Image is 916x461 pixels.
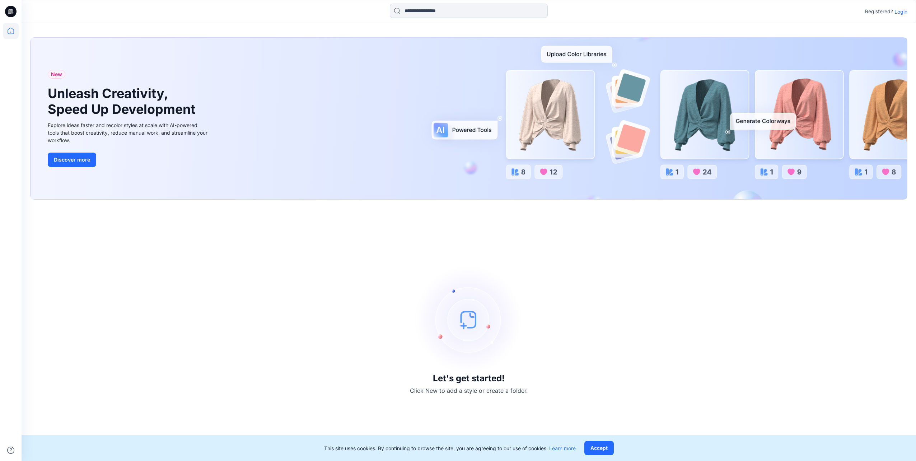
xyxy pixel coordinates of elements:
button: Accept [584,441,614,455]
a: Discover more [48,153,209,167]
p: This site uses cookies. By continuing to browse the site, you are agreeing to our use of cookies. [324,444,576,452]
span: New [51,70,62,79]
button: Discover more [48,153,96,167]
a: Learn more [549,445,576,451]
h1: Unleash Creativity, Speed Up Development [48,86,198,117]
p: Login [894,8,907,15]
p: Registered? [865,7,893,16]
p: Click New to add a style or create a folder. [410,386,528,395]
img: empty-state-image.svg [415,266,523,373]
div: Explore ideas faster and recolor styles at scale with AI-powered tools that boost creativity, red... [48,121,209,144]
h3: Let's get started! [433,373,505,383]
